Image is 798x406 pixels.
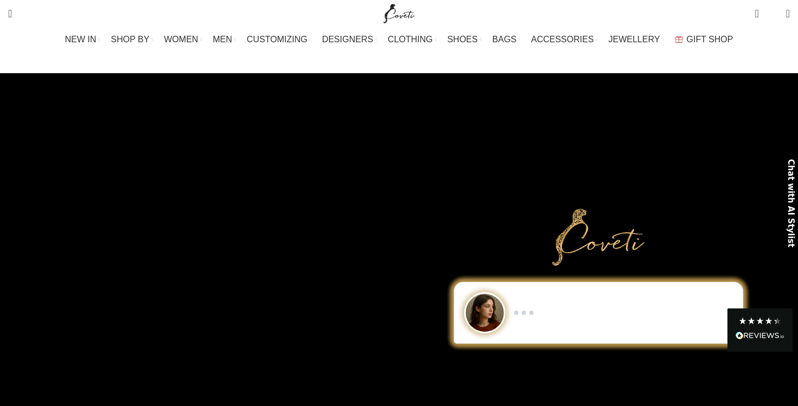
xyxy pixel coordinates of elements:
img: GiftBag [675,36,683,43]
div: 4.28 Stars [738,317,782,325]
span: 0 [769,11,777,19]
span: MEN [213,34,232,44]
img: REVIEWS.io [736,332,784,339]
a: SHOP BY [111,29,153,50]
span: NEW IN [65,34,97,44]
div: My Wishlist [767,3,778,24]
span: SHOP BY [111,34,149,44]
a: JEWELLERY [609,29,664,50]
div: Main navigation [3,29,795,50]
a: GIFT SHOP [675,29,733,50]
div: Read All Reviews [727,308,793,352]
div: Read All Reviews [736,330,784,344]
span: SHOES [447,34,478,44]
a: 0 [749,3,764,24]
span: CUSTOMIZING [247,34,308,44]
span: CLOTHING [388,34,433,44]
a: Site logo [381,8,417,17]
span: DESIGNERS [322,34,373,44]
span: ACCESSORIES [531,34,594,44]
a: MEN [213,29,236,50]
span: BAGS [492,34,516,44]
a: Search [3,3,17,24]
a: CLOTHING [388,29,436,50]
a: BAGS [492,29,520,50]
img: Primary Gold [552,209,644,265]
span: 0 [756,5,764,14]
a: SHOES [447,29,482,50]
span: JEWELLERY [609,34,660,44]
span: WOMEN [164,34,198,44]
a: ACCESSORIES [531,29,598,50]
a: DESIGNERS [322,29,377,50]
span: GIFT SHOP [687,34,733,44]
a: NEW IN [65,29,100,50]
a: WOMEN [164,29,202,50]
div: Chat to Shop demo [413,282,784,344]
a: CUSTOMIZING [247,29,312,50]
